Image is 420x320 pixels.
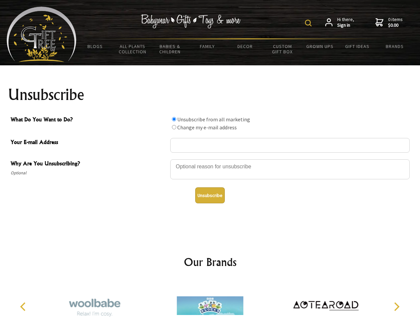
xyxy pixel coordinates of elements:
[76,39,114,53] a: BLOGS
[177,116,250,123] label: Unsubscribe from all marketing
[114,39,152,59] a: All Plants Collection
[189,39,226,53] a: Family
[151,39,189,59] a: Babies & Children
[375,17,403,28] a: 0 items$0.00
[11,159,167,169] span: Why Are You Unsubscribing?
[337,17,354,28] span: Hi there,
[17,299,31,314] button: Previous
[170,159,410,179] textarea: Why Are You Unsubscribing?
[13,254,407,270] h2: Our Brands
[388,22,403,28] strong: $0.00
[325,17,354,28] a: Hi there,Sign in
[172,117,176,121] input: What Do You Want to Do?
[305,20,312,26] img: product search
[388,16,403,28] span: 0 items
[301,39,339,53] a: Grown Ups
[170,138,410,153] input: Your E-mail Address
[141,14,241,28] img: Babywear - Gifts - Toys & more
[11,169,167,177] span: Optional
[177,124,237,131] label: Change my e-mail address
[226,39,264,53] a: Decor
[337,22,354,28] strong: Sign in
[8,87,412,103] h1: Unsubscribe
[11,138,167,148] span: Your E-mail Address
[264,39,301,59] a: Custom Gift Box
[7,7,76,62] img: Babyware - Gifts - Toys and more...
[389,299,404,314] button: Next
[11,115,167,125] span: What Do You Want to Do?
[195,187,225,203] button: Unsubscribe
[172,125,176,129] input: What Do You Want to Do?
[376,39,414,53] a: Brands
[339,39,376,53] a: Gift Ideas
